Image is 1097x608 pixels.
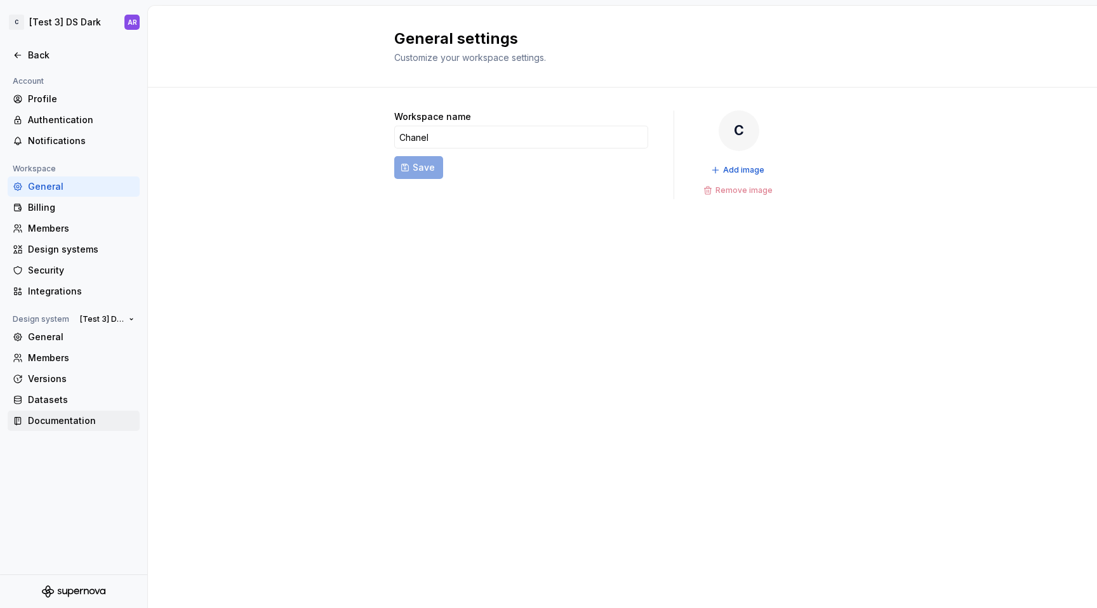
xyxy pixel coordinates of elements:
[719,110,759,151] div: C
[8,218,140,239] a: Members
[8,390,140,410] a: Datasets
[8,260,140,281] a: Security
[394,29,836,49] h2: General settings
[8,131,140,151] a: Notifications
[707,161,770,179] button: Add image
[42,585,105,598] svg: Supernova Logo
[128,17,137,27] div: AR
[28,135,135,147] div: Notifications
[29,16,101,29] div: [Test 3] DS Dark
[8,45,140,65] a: Back
[28,49,135,62] div: Back
[28,222,135,235] div: Members
[723,165,764,175] span: Add image
[28,201,135,214] div: Billing
[28,331,135,343] div: General
[8,312,74,327] div: Design system
[8,197,140,218] a: Billing
[8,161,61,176] div: Workspace
[9,15,24,30] div: C
[8,176,140,197] a: General
[28,285,135,298] div: Integrations
[8,239,140,260] a: Design systems
[28,264,135,277] div: Security
[28,243,135,256] div: Design systems
[28,180,135,193] div: General
[28,393,135,406] div: Datasets
[28,352,135,364] div: Members
[8,411,140,431] a: Documentation
[80,314,124,324] span: [Test 3] DS Dark
[3,8,145,36] button: C[Test 3] DS DarkAR
[394,110,471,123] label: Workspace name
[28,93,135,105] div: Profile
[8,369,140,389] a: Versions
[8,348,140,368] a: Members
[28,414,135,427] div: Documentation
[394,52,546,63] span: Customize your workspace settings.
[28,373,135,385] div: Versions
[8,327,140,347] a: General
[8,281,140,301] a: Integrations
[28,114,135,126] div: Authentication
[8,74,49,89] div: Account
[8,89,140,109] a: Profile
[8,110,140,130] a: Authentication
